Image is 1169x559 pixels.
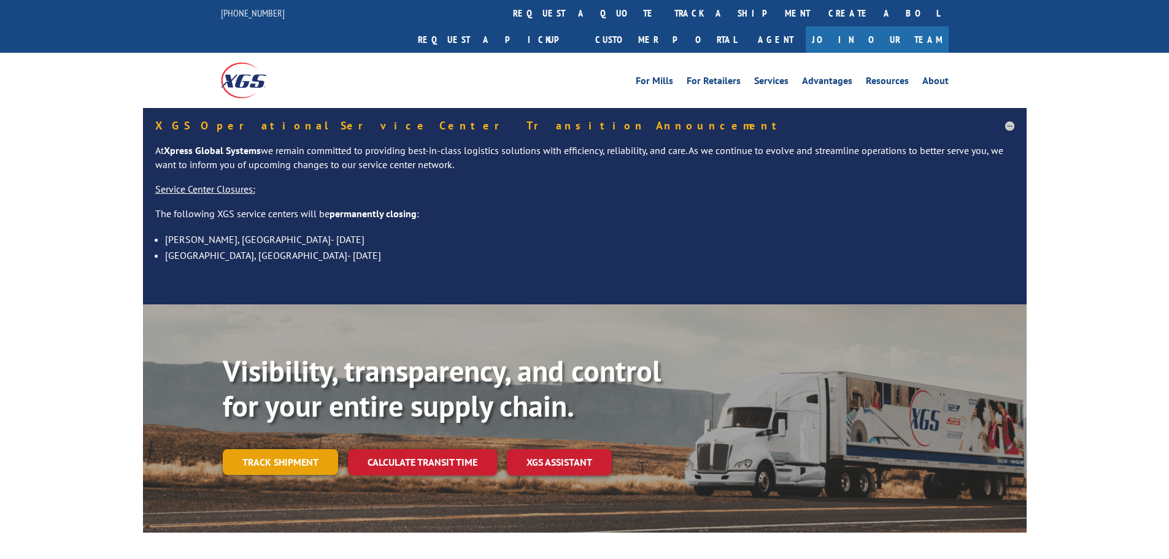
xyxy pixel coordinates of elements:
[866,76,909,90] a: Resources
[802,76,852,90] a: Advantages
[754,76,789,90] a: Services
[636,76,673,90] a: For Mills
[348,449,497,476] a: Calculate transit time
[155,144,1014,183] p: At we remain committed to providing best-in-class logistics solutions with efficiency, reliabilit...
[687,76,741,90] a: For Retailers
[223,449,338,475] a: Track shipment
[507,449,612,476] a: XGS ASSISTANT
[165,231,1014,247] li: [PERSON_NAME], [GEOGRAPHIC_DATA]- [DATE]
[806,26,949,53] a: Join Our Team
[165,247,1014,263] li: [GEOGRAPHIC_DATA], [GEOGRAPHIC_DATA]- [DATE]
[164,144,261,156] strong: Xpress Global Systems
[409,26,586,53] a: Request a pickup
[922,76,949,90] a: About
[746,26,806,53] a: Agent
[155,207,1014,231] p: The following XGS service centers will be :
[155,183,255,195] u: Service Center Closures:
[221,7,285,19] a: [PHONE_NUMBER]
[330,207,417,220] strong: permanently closing
[155,120,1014,131] h5: XGS Operational Service Center Transition Announcement
[223,352,661,425] b: Visibility, transparency, and control for your entire supply chain.
[586,26,746,53] a: Customer Portal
